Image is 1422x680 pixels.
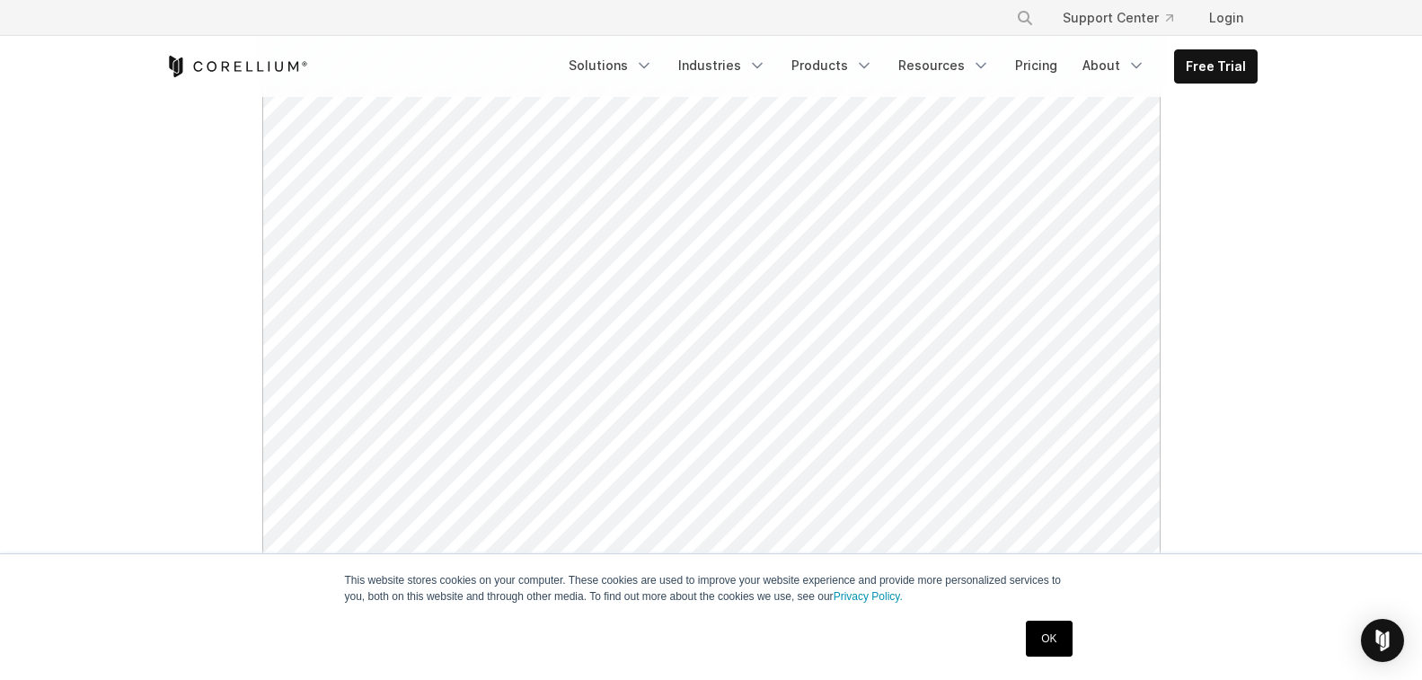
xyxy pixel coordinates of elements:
p: This website stores cookies on your computer. These cookies are used to improve your website expe... [345,572,1078,605]
div: Navigation Menu [994,2,1258,34]
a: Resources [888,49,1001,82]
div: Navigation Menu [558,49,1258,84]
div: Open Intercom Messenger [1361,619,1404,662]
a: OK [1026,621,1072,657]
a: Privacy Policy. [834,590,903,603]
a: Solutions [558,49,664,82]
a: About [1072,49,1156,82]
a: Support Center [1048,2,1188,34]
a: Login [1195,2,1258,34]
a: Free Trial [1175,50,1257,83]
a: Corellium Home [165,56,308,77]
a: Products [781,49,884,82]
button: Search [1009,2,1041,34]
a: Pricing [1004,49,1068,82]
a: Industries [667,49,777,82]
